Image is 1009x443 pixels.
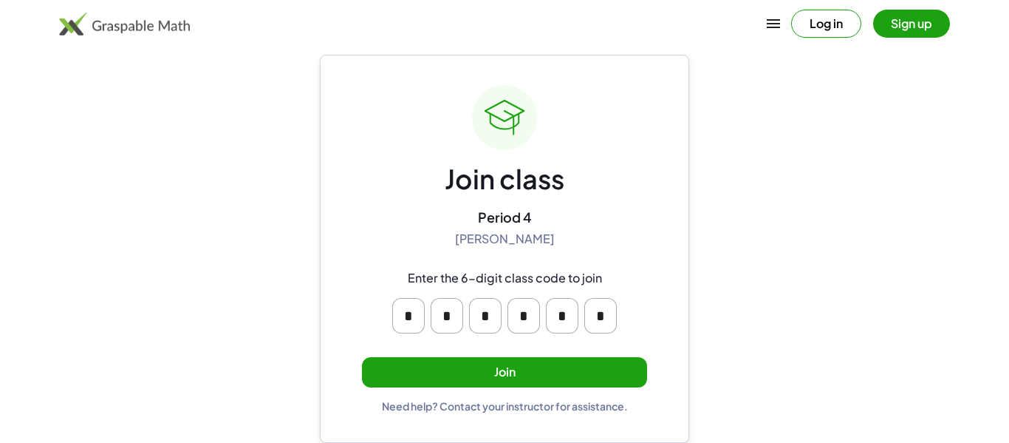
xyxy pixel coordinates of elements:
input: Please enter OTP character 6 [584,298,617,334]
input: Please enter OTP character 1 [392,298,425,334]
input: Please enter OTP character 5 [546,298,578,334]
div: [PERSON_NAME] [455,231,555,247]
input: Please enter OTP character 2 [431,298,463,334]
div: Need help? Contact your instructor for assistance. [382,399,628,413]
button: Join [362,357,647,388]
div: Enter the 6-digit class code to join [408,271,602,286]
button: Log in [791,10,861,38]
div: Join class [445,162,564,197]
div: Period 4 [478,209,532,226]
input: Please enter OTP character 3 [469,298,502,334]
button: Sign up [873,10,950,38]
input: Please enter OTP character 4 [507,298,540,334]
